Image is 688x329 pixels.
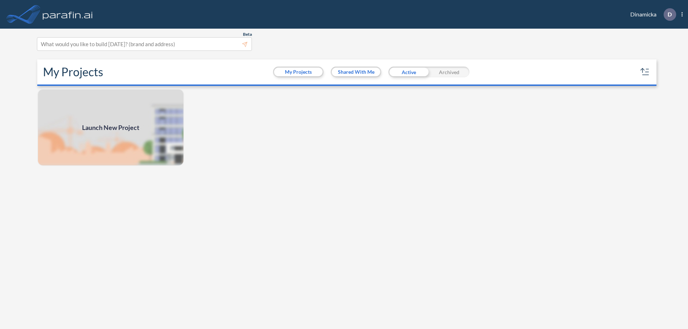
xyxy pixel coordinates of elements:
[388,67,429,77] div: Active
[37,89,184,166] a: Launch New Project
[41,7,94,21] img: logo
[639,66,651,78] button: sort
[82,123,139,132] span: Launch New Project
[332,68,380,76] button: Shared With Me
[243,32,252,37] span: Beta
[429,67,469,77] div: Archived
[37,89,184,166] img: add
[620,8,683,21] div: Dinamicka
[668,11,672,18] p: D
[43,65,103,79] h2: My Projects
[274,68,322,76] button: My Projects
